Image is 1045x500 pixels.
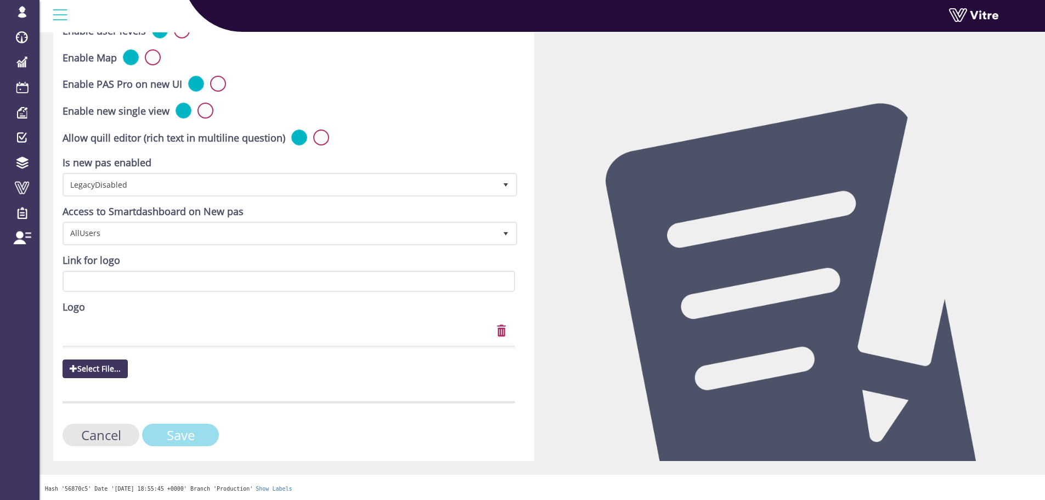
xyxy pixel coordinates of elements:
[63,359,128,378] span: Select File...
[63,104,170,119] label: Enable new single view
[63,254,120,268] label: Link for logo
[63,424,139,446] input: Cancel
[63,156,151,170] label: Is new pas enabled
[45,486,253,492] span: Hash '56870c5' Date '[DATE] 18:55:45 +0000' Branch 'Production'
[142,424,219,446] input: Save
[63,131,285,145] label: Allow quill editor (rich text in multiline question)
[63,77,182,92] label: Enable PAS Pro on new UI
[496,223,516,243] span: select
[64,223,496,243] span: AllUsers
[64,175,496,194] span: LegacyDisabled
[63,51,117,65] label: Enable Map
[63,205,244,219] label: Access to Smartdashboard on New pas
[63,300,85,314] label: Logo
[496,175,516,194] span: select
[256,486,292,492] a: Show Labels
